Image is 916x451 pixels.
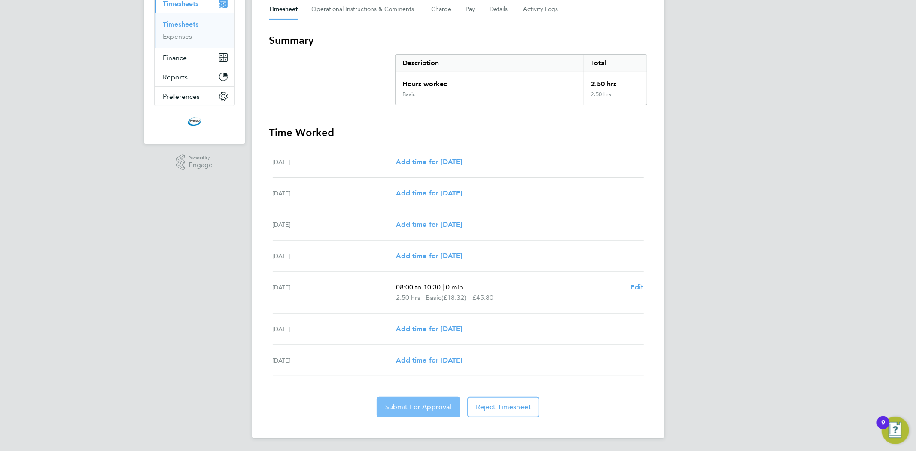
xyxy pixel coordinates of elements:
span: Add time for [DATE] [396,158,462,166]
span: 08:00 to 10:30 [396,283,441,291]
button: Finance [155,48,234,67]
div: Hours worked [396,72,584,91]
span: Basic [426,293,441,303]
div: [DATE] [273,282,396,303]
a: Add time for [DATE] [396,219,462,230]
span: | [422,293,424,302]
a: Add time for [DATE] [396,324,462,334]
span: Reports [163,73,188,81]
div: 2.50 hrs [584,72,646,91]
button: Open Resource Center, 9 new notifications [882,417,909,444]
span: Add time for [DATE] [396,356,462,364]
span: Reject Timesheet [476,403,531,411]
span: Powered by [189,154,213,162]
div: [DATE] [273,219,396,230]
a: Add time for [DATE] [396,355,462,366]
button: Reports [155,67,234,86]
button: Preferences [155,87,234,106]
a: Add time for [DATE] [396,251,462,261]
button: Submit For Approval [377,397,460,417]
div: Basic [402,91,415,98]
h3: Time Worked [269,126,647,140]
img: cbwstaffingsolutions-logo-retina.png [188,115,201,128]
span: Finance [163,54,187,62]
span: Preferences [163,92,200,101]
a: Timesheets [163,20,199,28]
a: Powered byEngage [176,154,213,171]
a: Go to home page [154,115,235,128]
div: [DATE] [273,188,396,198]
span: Add time for [DATE] [396,252,462,260]
span: £45.80 [472,293,493,302]
span: Submit For Approval [385,403,452,411]
span: Add time for [DATE] [396,189,462,197]
span: | [442,283,444,291]
span: Add time for [DATE] [396,220,462,229]
span: 0 min [446,283,463,291]
div: Total [584,55,646,72]
h3: Summary [269,34,647,47]
div: [DATE] [273,355,396,366]
div: [DATE] [273,251,396,261]
span: (£18.32) = [441,293,472,302]
div: Summary [395,54,647,105]
div: Description [396,55,584,72]
a: Edit [630,282,644,293]
section: Timesheet [269,34,647,417]
div: Timesheets [155,13,234,48]
span: Add time for [DATE] [396,325,462,333]
span: Edit [630,283,644,291]
span: Engage [189,162,213,169]
div: 9 [881,423,885,434]
a: Add time for [DATE] [396,157,462,167]
a: Expenses [163,32,192,40]
div: 2.50 hrs [584,91,646,105]
div: [DATE] [273,157,396,167]
span: 2.50 hrs [396,293,420,302]
div: [DATE] [273,324,396,334]
button: Reject Timesheet [467,397,540,417]
a: Add time for [DATE] [396,188,462,198]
